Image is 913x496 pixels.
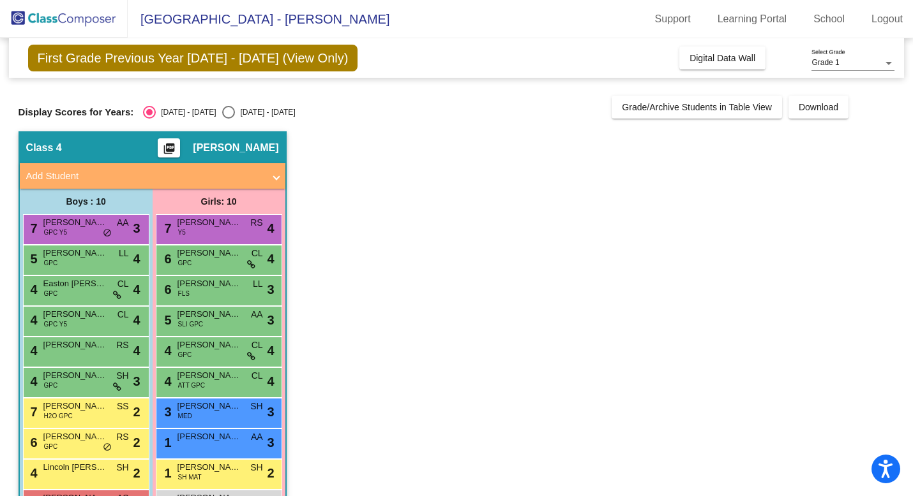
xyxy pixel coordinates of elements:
[43,461,107,474] span: Lincoln [PERSON_NAME]
[27,221,38,235] span: 7
[44,258,58,268] span: GPC
[19,106,134,118] span: Display Scores for Years:
[252,369,263,383] span: CL
[116,461,128,474] span: SH
[162,405,172,419] span: 3
[44,228,68,237] span: GPC Y5
[267,310,274,330] span: 3
[707,9,797,29] a: Learning Portal
[162,282,172,296] span: 6
[267,463,274,483] span: 2
[788,96,849,119] button: Download
[133,310,140,330] span: 4
[177,216,241,229] span: [PERSON_NAME]
[44,411,73,421] span: H2O GPC
[178,289,190,298] span: FLS
[251,430,263,444] span: AA
[27,405,38,419] span: 7
[103,442,112,453] span: do_not_disturb_alt
[178,350,192,360] span: GPC
[27,435,38,449] span: 6
[250,216,262,230] span: RS
[43,216,107,229] span: [PERSON_NAME]
[133,463,140,483] span: 2
[162,466,172,480] span: 1
[43,369,107,382] span: [PERSON_NAME] [PERSON_NAME]
[252,247,263,260] span: CL
[267,280,274,299] span: 3
[27,466,38,480] span: 4
[178,258,192,268] span: GPC
[178,411,192,421] span: MED
[27,374,38,388] span: 4
[27,282,38,296] span: 4
[133,219,140,238] span: 3
[162,221,172,235] span: 7
[133,433,140,452] span: 2
[250,461,262,474] span: SH
[253,277,263,291] span: LL
[133,402,140,421] span: 2
[193,142,278,154] span: [PERSON_NAME]
[27,252,38,266] span: 5
[44,442,58,451] span: GPC
[43,400,107,412] span: [PERSON_NAME]
[133,249,140,268] span: 4
[162,435,172,449] span: 1
[267,402,274,421] span: 3
[156,106,216,118] div: [DATE] - [DATE]
[803,9,855,29] a: School
[267,249,274,268] span: 4
[43,430,107,443] span: [PERSON_NAME]
[26,169,264,184] mat-panel-title: Add Student
[267,433,274,452] span: 3
[117,308,129,321] span: CL
[153,189,285,214] div: Girls: 10
[116,369,128,383] span: SH
[177,247,241,259] span: [PERSON_NAME]
[645,9,701,29] a: Support
[43,247,107,259] span: [PERSON_NAME]
[177,277,241,290] span: [PERSON_NAME]
[128,9,389,29] span: [GEOGRAPHIC_DATA] - [PERSON_NAME]
[116,430,128,444] span: RS
[177,400,241,412] span: [PERSON_NAME]
[177,308,241,321] span: [PERSON_NAME]
[103,228,112,238] span: do_not_disturb_alt
[178,228,186,237] span: Y5
[133,280,140,299] span: 4
[799,102,838,112] span: Download
[162,344,172,358] span: 4
[235,106,295,118] div: [DATE] - [DATE]
[861,9,913,29] a: Logout
[27,313,38,327] span: 4
[116,339,128,352] span: RS
[690,53,755,63] span: Digital Data Wall
[267,341,274,360] span: 4
[44,319,68,329] span: GPC Y5
[177,369,241,382] span: [PERSON_NAME]
[178,472,202,482] span: SH MAT
[177,430,241,443] span: [PERSON_NAME]
[117,216,129,230] span: AA
[119,247,129,260] span: LL
[162,142,177,160] mat-icon: picture_as_pdf
[267,372,274,391] span: 4
[612,96,782,119] button: Grade/Archive Students in Table View
[158,138,180,157] button: Print Students Details
[252,339,263,352] span: CL
[133,341,140,360] span: 4
[267,219,274,238] span: 4
[177,339,241,351] span: [PERSON_NAME]
[811,58,839,67] span: Grade 1
[162,374,172,388] span: 4
[20,189,153,214] div: Boys : 10
[162,313,172,327] span: 5
[28,45,358,71] span: First Grade Previous Year [DATE] - [DATE] (View Only)
[20,163,285,189] mat-expansion-panel-header: Add Student
[177,461,241,474] span: [PERSON_NAME]
[43,308,107,321] span: [PERSON_NAME] Wisenreder
[178,319,203,329] span: SLI GPC
[178,381,205,390] span: ATT GPC
[44,289,58,298] span: GPC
